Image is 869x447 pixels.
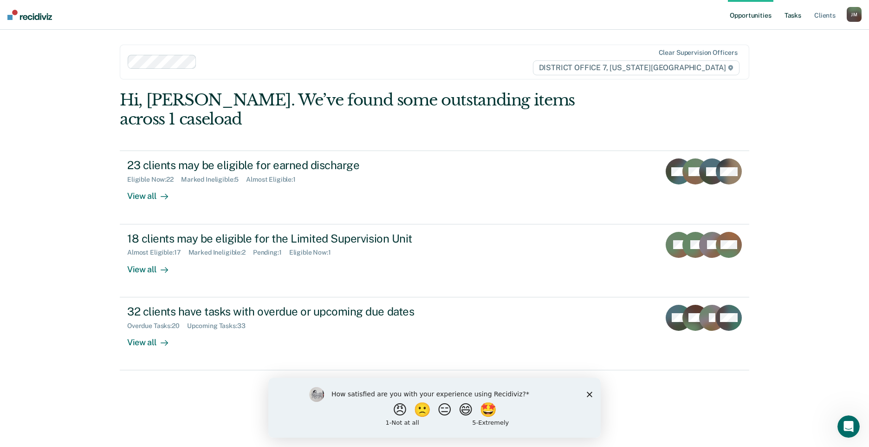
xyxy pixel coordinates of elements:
span: DISTRICT OFFICE 7, [US_STATE][GEOGRAPHIC_DATA] [533,60,739,75]
div: Clear supervision officers [659,49,738,57]
div: Eligible Now : 1 [289,249,338,256]
div: Marked Ineligible : 2 [188,249,253,256]
iframe: Survey by Kim from Recidiviz [268,378,601,438]
div: Eligible Now : 22 [127,176,181,184]
div: J M [847,7,862,22]
div: View all [127,256,179,275]
div: 32 clients have tasks with overdue or upcoming due dates [127,305,453,318]
iframe: Intercom live chat [837,415,860,438]
img: Recidiviz [7,10,52,20]
div: Overdue Tasks : 20 [127,322,187,330]
div: Hi, [PERSON_NAME]. We’ve found some outstanding items across 1 caseload [120,91,623,129]
div: View all [127,329,179,348]
a: 18 clients may be eligible for the Limited Supervision UnitAlmost Eligible:17Marked Ineligible:2P... [120,224,749,297]
div: Almost Eligible : 17 [127,249,188,256]
div: Pending : 1 [253,249,289,256]
div: View all [127,184,179,202]
div: 23 clients may be eligible for earned discharge [127,158,453,172]
a: 23 clients may be eligible for earned dischargeEligible Now:22Marked Ineligible:5Almost Eligible:... [120,151,749,224]
div: 18 clients may be eligible for the Limited Supervision Unit [127,232,453,245]
div: Upcoming Tasks : 33 [187,322,253,330]
div: Almost Eligible : 1 [246,176,303,184]
div: Marked Ineligible : 5 [181,176,246,184]
a: 32 clients have tasks with overdue or upcoming due datesOverdue Tasks:20Upcoming Tasks:33View all [120,297,749,370]
button: JM [847,7,862,22]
